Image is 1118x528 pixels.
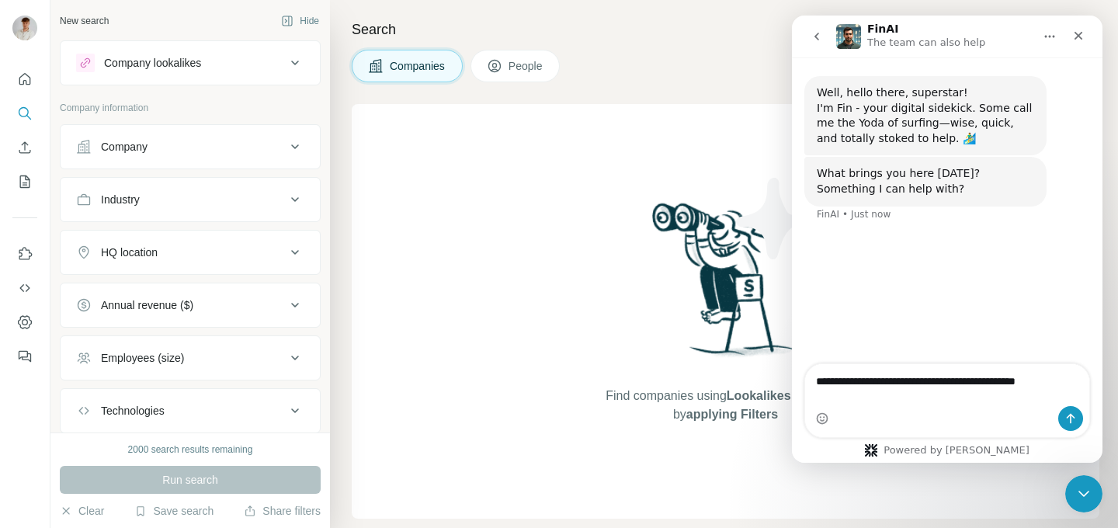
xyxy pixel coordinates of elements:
[12,168,37,196] button: My lists
[727,389,835,402] span: Lookalikes search
[101,139,148,155] div: Company
[12,274,37,302] button: Use Surfe API
[61,181,320,218] button: Industry
[12,65,37,93] button: Quick start
[792,16,1102,463] iframe: Intercom live chat
[390,58,446,74] span: Companies
[352,19,1099,40] h4: Search
[12,240,37,268] button: Use Surfe on LinkedIn
[61,392,320,429] button: Technologies
[61,128,320,165] button: Company
[101,192,140,207] div: Industry
[645,199,807,372] img: Surfe Illustration - Woman searching with binoculars
[244,503,321,519] button: Share filters
[726,166,866,306] img: Surfe Illustration - Stars
[12,99,37,127] button: Search
[61,287,320,324] button: Annual revenue ($)
[60,101,321,115] p: Company information
[60,14,109,28] div: New search
[104,55,201,71] div: Company lookalikes
[12,16,37,40] img: Avatar
[601,387,849,424] span: Find companies using or by
[101,245,158,260] div: HQ location
[101,350,184,366] div: Employees (size)
[101,297,193,313] div: Annual revenue ($)
[61,339,320,377] button: Employees (size)
[61,44,320,82] button: Company lookalikes
[12,342,37,370] button: Feedback
[509,58,544,74] span: People
[270,9,330,33] button: Hide
[12,308,37,336] button: Dashboard
[134,503,214,519] button: Save search
[60,503,104,519] button: Clear
[128,443,253,457] div: 2000 search results remaining
[686,408,778,421] span: applying Filters
[61,234,320,271] button: HQ location
[1065,475,1102,512] iframe: Intercom live chat
[101,403,165,419] div: Technologies
[12,134,37,162] button: Enrich CSV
